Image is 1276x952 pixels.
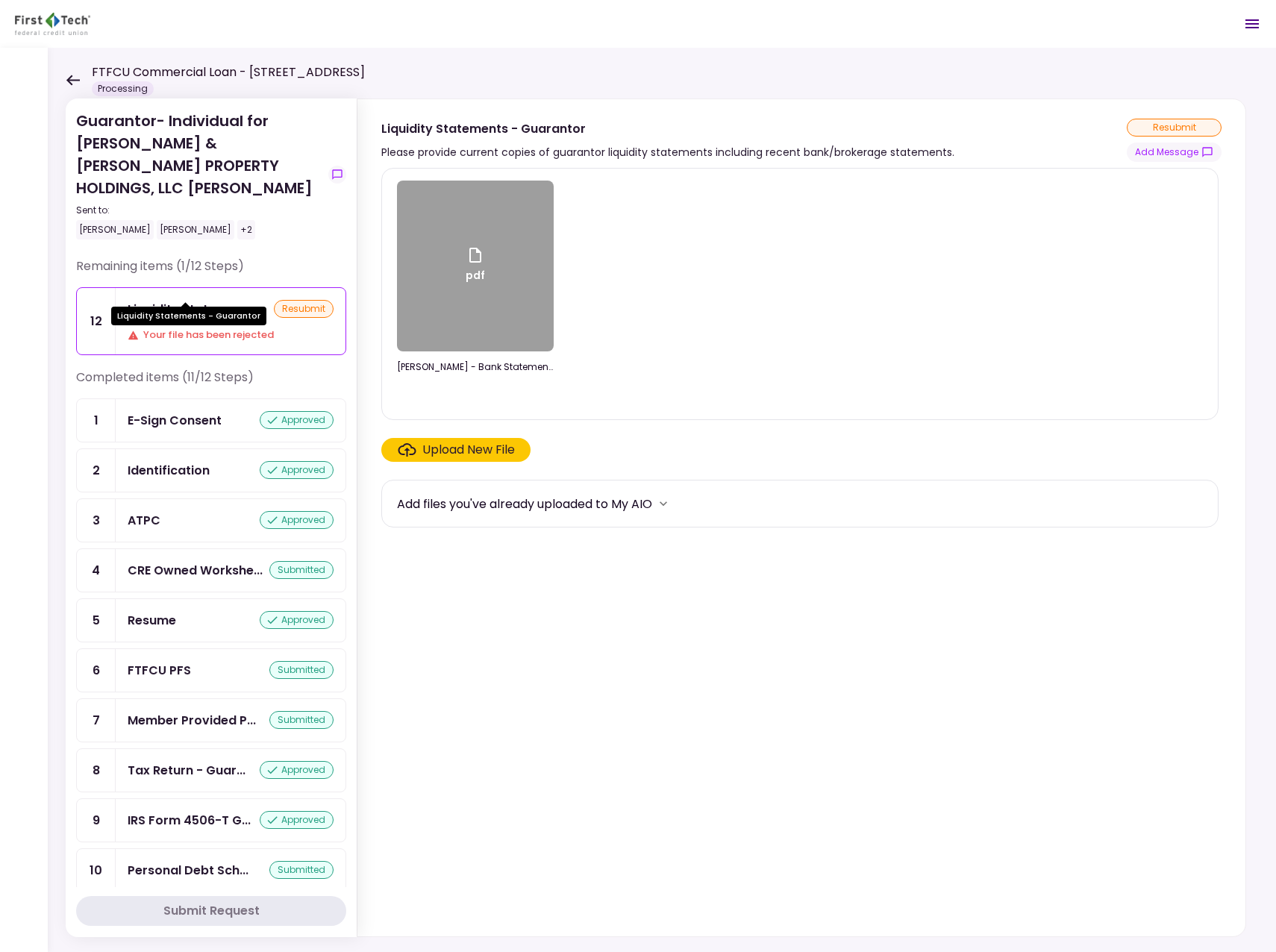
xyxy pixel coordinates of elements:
[76,498,346,542] a: 3ATPCapproved
[128,511,160,530] div: ATPC
[466,246,485,286] div: pdf
[260,761,334,779] div: approved
[128,328,334,342] div: Your file has been rejected
[77,288,116,354] div: 12
[76,548,346,592] a: 4CRE Owned Worksheetsubmitted
[76,398,346,442] a: 1E-Sign Consentapproved
[128,861,248,880] div: Personal Debt Schedule
[92,81,154,96] div: Processing
[111,307,266,325] div: Liquidity Statements - Guarantor
[328,166,346,184] button: show-messages
[269,561,334,579] div: submitted
[77,649,116,692] div: 6
[15,13,90,35] img: Partner icon
[128,611,176,630] div: Resume
[128,661,191,680] div: FTFCU PFS
[76,448,346,492] a: 2Identificationapproved
[76,220,154,239] div: [PERSON_NAME]
[128,461,210,480] div: Identification
[397,495,652,513] div: Add files you've already uploaded to My AIO
[128,411,222,430] div: E-Sign Consent
[357,98,1246,937] div: Liquidity Statements - GuarantorPlease provide current copies of guarantor liquidity statements i...
[76,369,346,398] div: Completed items (11/12 Steps)
[1127,119,1222,137] div: resubmit
[269,861,334,879] div: submitted
[76,798,346,842] a: 9IRS Form 4506-T Guarantorapproved
[269,711,334,729] div: submitted
[381,119,954,138] div: Liquidity Statements - Guarantor
[128,761,245,780] div: Tax Return - Guarantor
[274,300,334,318] div: resubmit
[77,499,116,542] div: 3
[76,648,346,692] a: 6FTFCU PFSsubmitted
[163,902,260,920] div: Submit Request
[77,599,116,642] div: 5
[1127,143,1222,162] button: show-messages
[397,360,554,374] div: Kelley, Reginald - Bank Statements August 2025.pdf
[77,749,116,792] div: 8
[260,411,334,429] div: approved
[76,896,346,926] button: Submit Request
[260,811,334,829] div: approved
[260,461,334,479] div: approved
[77,549,116,592] div: 4
[76,748,346,792] a: 8Tax Return - Guarantorapproved
[76,598,346,642] a: 5Resumeapproved
[157,220,234,239] div: [PERSON_NAME]
[76,257,346,287] div: Remaining items (1/12 Steps)
[77,449,116,492] div: 2
[77,799,116,842] div: 9
[269,661,334,679] div: submitted
[381,143,954,161] div: Please provide current copies of guarantor liquidity statements including recent bank/brokerage s...
[422,441,515,459] div: Upload New File
[76,287,346,355] a: 12Liquidity Statements - GuarantorresubmitYour file has been rejected
[92,63,365,81] h1: FTFCU Commercial Loan - [STREET_ADDRESS]
[237,220,255,239] div: +2
[77,849,116,892] div: 10
[260,511,334,529] div: approved
[652,492,675,515] button: more
[128,711,256,730] div: Member Provided PFS
[381,438,531,462] span: Click here to upload the required document
[77,399,116,442] div: 1
[128,561,263,580] div: CRE Owned Worksheet
[260,611,334,629] div: approved
[76,698,346,742] a: 7Member Provided PFSsubmitted
[1234,6,1270,42] button: Open menu
[128,811,251,830] div: IRS Form 4506-T Guarantor
[76,204,322,217] div: Sent to:
[76,848,346,892] a: 10Personal Debt Schedulesubmitted
[77,699,116,742] div: 7
[76,110,322,239] div: Guarantor- Individual for [PERSON_NAME] & [PERSON_NAME] PROPERTY HOLDINGS, LLC [PERSON_NAME]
